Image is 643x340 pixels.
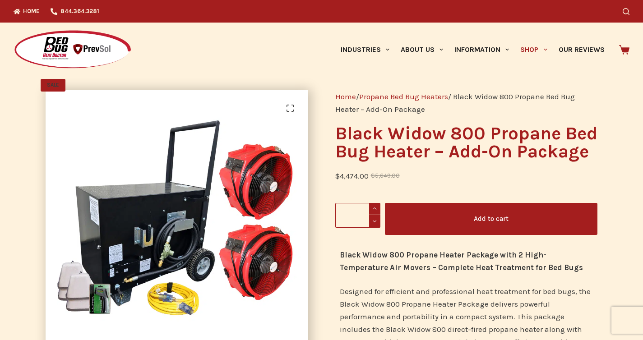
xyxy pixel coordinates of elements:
[335,171,340,180] span: $
[515,23,553,77] a: Shop
[340,250,583,272] strong: Black Widow 800 Propane Heater Package with 2 High-Temperature Air Movers – Complete Heat Treatme...
[371,172,400,179] bdi: 5,649.00
[46,217,310,226] a: Black Widow 800 propane heater bundle package with two AM3700 Axial Fans
[449,23,515,77] a: Information
[335,23,395,77] a: Industries
[281,99,299,117] a: View full-screen image gallery
[14,30,132,70] img: Prevsol/Bed Bug Heat Doctor
[335,92,356,101] a: Home
[335,203,380,228] input: Product quantity
[335,90,597,115] nav: Breadcrumb
[395,23,449,77] a: About Us
[335,23,610,77] nav: Primary
[359,92,448,101] a: Propane Bed Bug Heaters
[385,203,597,235] button: Add to cart
[371,172,375,179] span: $
[553,23,610,77] a: Our Reviews
[41,79,65,92] span: SALE
[623,8,629,15] button: Search
[335,171,369,180] bdi: 4,474.00
[335,124,597,161] h1: Black Widow 800 Propane Bed Bug Heater – Add-On Package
